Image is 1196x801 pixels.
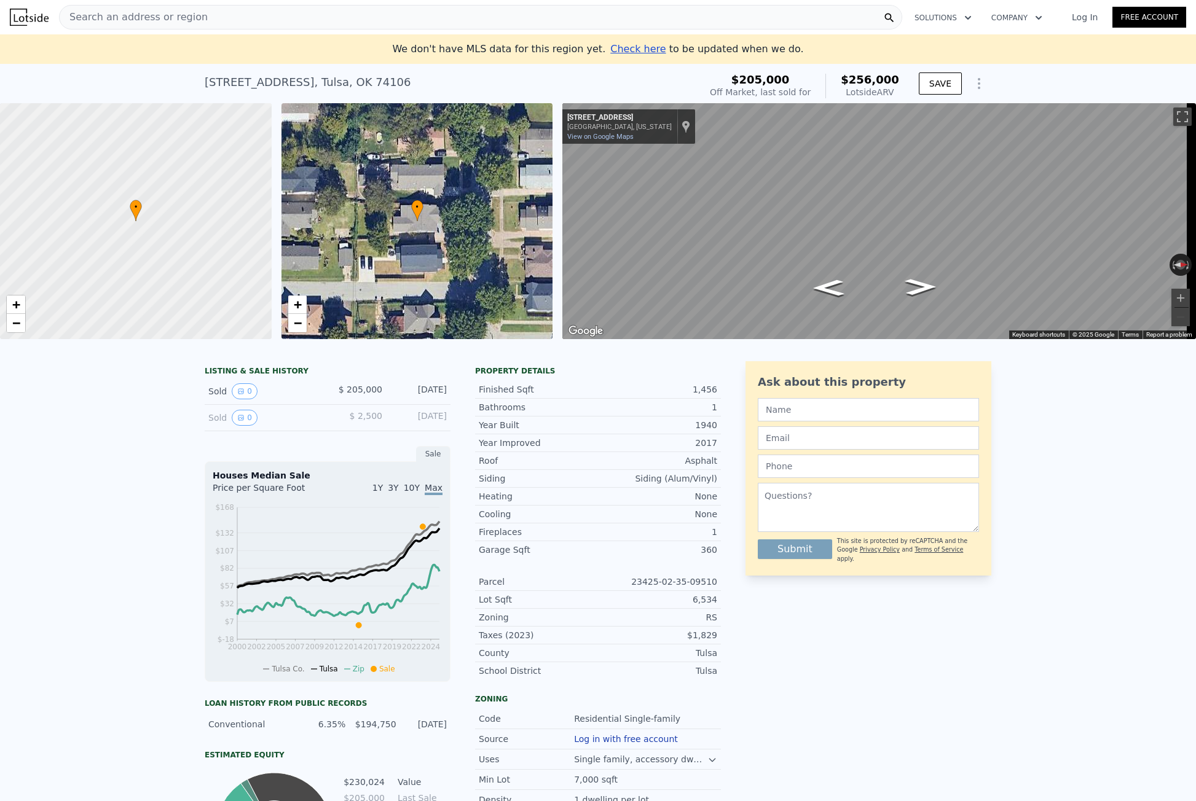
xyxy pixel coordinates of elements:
[475,366,721,376] div: Property details
[758,373,979,391] div: Ask about this property
[574,713,683,725] div: Residential Single-family
[479,526,598,538] div: Fireplaces
[293,315,301,330] span: −
[598,419,717,431] div: 1940
[1112,7,1186,28] a: Free Account
[383,643,402,651] tspan: 2019
[353,665,364,673] span: Zip
[567,123,672,131] div: [GEOGRAPHIC_DATA], [US_STATE]
[130,200,142,221] div: •
[610,42,803,57] div: to be updated when we do.
[12,315,20,330] span: −
[286,643,305,651] tspan: 2007
[208,718,295,730] div: Conventional
[598,472,717,485] div: Siding (Alum/Vinyl)
[479,419,598,431] div: Year Built
[479,544,598,556] div: Garage Sqft
[228,643,247,651] tspan: 2000
[411,200,423,221] div: •
[1122,331,1139,338] a: Terms
[288,314,307,332] a: Zoom out
[710,86,811,98] div: Off Market, last sold for
[475,694,721,704] div: Zoning
[574,773,620,786] div: 7,000 sqft
[562,103,1196,339] div: Street View
[598,611,717,623] div: RS
[325,643,344,651] tspan: 2012
[350,411,382,421] span: $ 2,500
[915,546,963,553] a: Terms of Service
[402,643,421,651] tspan: 2022
[220,582,234,590] tspan: $57
[598,629,717,641] div: $1,829
[479,611,598,623] div: Zoning
[567,113,672,123] div: [STREET_ADDRESS]
[598,455,717,467] div: Asphalt
[208,410,318,426] div: Sold
[213,469,443,482] div: Houses Median Sale
[565,323,606,339] img: Google
[343,775,385,789] td: $230,024
[610,43,666,55] span: Check here
[982,7,1052,29] button: Company
[919,72,962,95] button: SAVE
[208,383,318,399] div: Sold
[562,103,1196,339] div: Map
[567,133,634,141] a: View on Google Maps
[1170,260,1192,270] button: Reset the view
[841,86,899,98] div: Lotside ARV
[1146,331,1192,338] a: Report a problem
[247,643,266,651] tspan: 2002
[1057,11,1112,23] a: Log In
[1072,331,1114,338] span: © 2025 Google
[293,297,301,312] span: +
[598,647,717,659] div: Tulsa
[392,383,447,399] div: [DATE]
[758,455,979,478] input: Phone
[1171,308,1190,326] button: Zoom out
[388,483,398,493] span: 3Y
[344,643,363,651] tspan: 2014
[598,508,717,520] div: None
[215,547,234,555] tspan: $107
[479,593,598,606] div: Lot Sqft
[598,544,717,556] div: 360
[731,73,790,86] span: $205,000
[565,323,606,339] a: Open this area in Google Maps (opens a new window)
[598,526,717,538] div: 1
[479,508,598,520] div: Cooling
[598,490,717,502] div: None
[205,698,450,708] div: Loan history from public records
[967,71,991,96] button: Show Options
[1012,330,1065,339] button: Keyboard shortcuts
[205,366,450,378] div: LISTING & SALE HISTORY
[379,665,395,673] span: Sale
[7,314,25,332] a: Zoom out
[1170,254,1176,276] button: Rotate counterclockwise
[479,753,574,765] div: Uses
[479,490,598,502] div: Heating
[411,201,423,213] span: •
[404,718,447,730] div: [DATE]
[425,483,443,495] span: Max
[598,665,717,677] div: Tulsa
[305,643,325,651] tspan: 2009
[363,643,382,651] tspan: 2017
[10,9,49,26] img: Lotside
[395,775,450,789] td: Value
[479,576,598,588] div: Parcel
[841,73,899,86] span: $256,000
[598,383,717,396] div: 1,456
[758,398,979,421] input: Name
[416,446,450,462] div: Sale
[272,665,304,673] span: Tulsa Co.
[392,410,447,426] div: [DATE]
[682,120,690,133] a: Show location on map
[598,437,717,449] div: 2017
[479,437,598,449] div: Year Improved
[404,483,420,493] span: 10Y
[353,718,396,730] div: $194,750
[60,10,208,25] span: Search an address or region
[479,647,598,659] div: County
[339,385,382,394] span: $ 205,000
